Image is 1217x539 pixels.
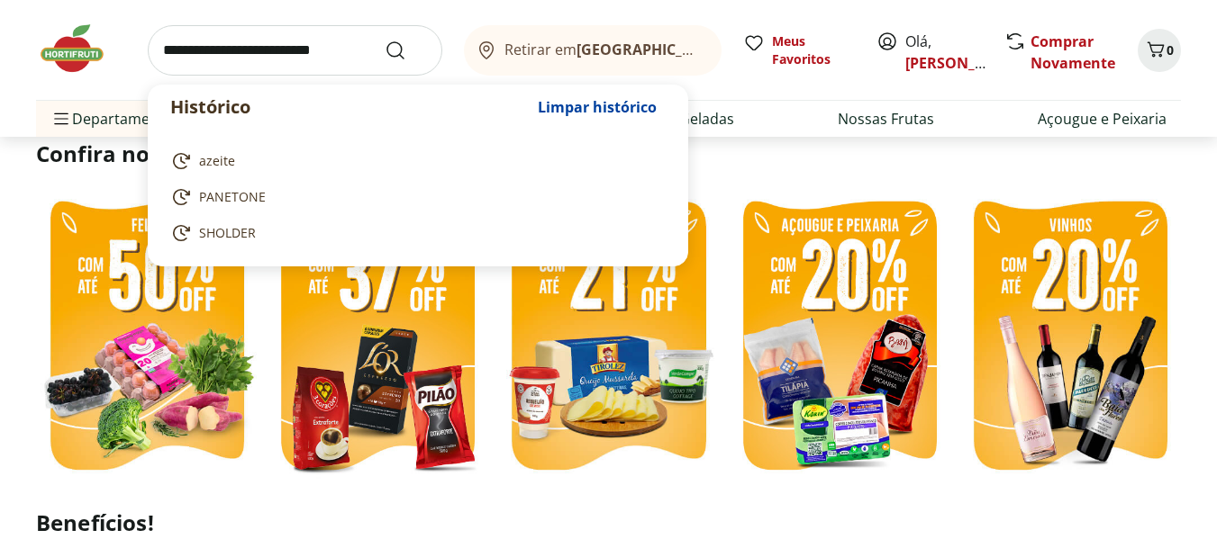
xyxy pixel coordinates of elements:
[504,41,704,58] span: Retirar em
[199,188,266,206] span: PANETONE
[199,152,235,170] span: azeite
[772,32,855,68] span: Meus Favoritos
[50,97,72,140] button: Menu
[959,190,1181,486] img: vinhos
[577,40,880,59] b: [GEOGRAPHIC_DATA]/[GEOGRAPHIC_DATA]
[36,139,1181,168] h2: Confira nossos descontos exclusivos
[385,40,428,61] button: Submit Search
[170,222,658,244] a: SHOLDER
[148,25,442,76] input: search
[497,190,719,486] img: refrigerados
[267,190,488,486] img: café
[170,94,529,120] p: Histórico
[1167,41,1174,58] span: 0
[743,32,855,68] a: Meus Favoritos
[729,190,950,486] img: resfriados
[464,25,722,76] button: Retirar em[GEOGRAPHIC_DATA]/[GEOGRAPHIC_DATA]
[199,224,256,242] span: SHOLDER
[838,108,934,130] a: Nossas Frutas
[50,97,180,140] span: Departamentos
[36,510,1181,535] h2: Benefícios!
[36,22,126,76] img: Hortifruti
[529,85,666,129] button: Limpar histórico
[170,150,658,172] a: azeite
[905,53,1022,73] a: [PERSON_NAME]
[1031,31,1115,73] a: Comprar Novamente
[36,190,258,486] img: feira
[905,31,985,74] span: Olá,
[1138,29,1181,72] button: Carrinho
[170,186,658,208] a: PANETONE
[1038,108,1167,130] a: Açougue e Peixaria
[538,100,657,114] span: Limpar histórico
